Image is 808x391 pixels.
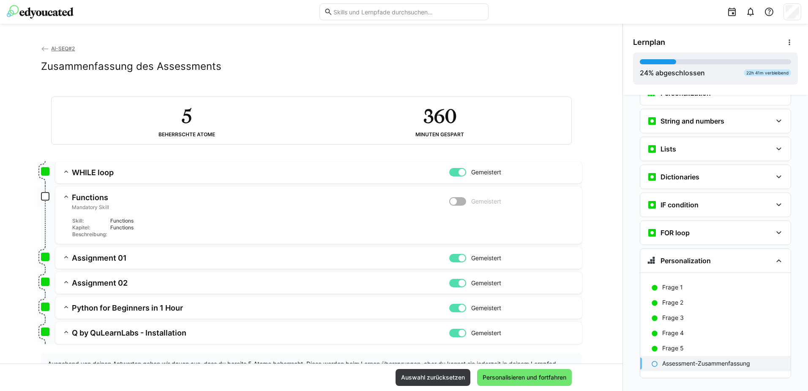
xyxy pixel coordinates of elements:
[471,279,501,287] span: Gemeistert
[661,145,676,153] h3: Lists
[72,303,449,313] h3: Python for Beginners in 1 Hour
[72,278,449,288] h3: Assignment 02
[661,229,690,237] h3: FOR loop
[333,8,484,16] input: Skills und Lernpfade durchsuchen…
[471,254,501,262] span: Gemeistert
[72,204,449,211] span: Mandatory Skill
[662,298,683,307] p: Frage 2
[662,344,684,352] p: Frage 5
[72,193,449,202] h3: Functions
[72,218,107,224] div: Skill:
[400,373,466,382] span: Auswahl zurücksetzen
[423,104,456,128] h2: 360
[182,104,192,128] h2: 5
[72,224,107,231] div: Kapitel:
[640,68,705,78] div: % abgeschlossen
[661,256,711,265] h3: Personalization
[41,60,221,73] h2: Zusammenfassung des Assessments
[158,132,215,138] div: Beherrschte Atome
[72,253,449,263] h3: Assignment 01
[110,218,575,224] div: Functions
[72,168,449,177] h3: WHILE loop
[633,38,665,47] span: Lernplan
[471,168,501,176] span: Gemeistert
[661,201,699,209] h3: IF condition
[661,173,699,181] h3: Dictionaries
[110,224,575,231] div: Functions
[662,283,683,292] p: Frage 1
[471,304,501,312] span: Gemeistert
[72,328,449,338] h3: Q by QuLearnLabs - Installation
[51,45,75,52] span: AI-SEQ#2
[662,329,684,337] p: Frage 4
[481,373,568,382] span: Personalisieren und fortfahren
[744,69,791,76] div: 22h 41m verbleibend
[477,369,572,386] button: Personalisieren und fortfahren
[471,329,501,337] span: Gemeistert
[396,369,470,386] button: Auswahl zurücksetzen
[415,132,464,138] div: Minuten gespart
[471,197,501,206] span: Gemeistert
[662,314,684,322] p: Frage 3
[72,231,107,238] div: Beschreibung:
[41,45,75,52] a: AI-SEQ#2
[640,69,648,77] span: 24
[661,117,724,125] h3: String and numbers
[41,353,582,383] div: Ausgehend von deinen Antworten gehen wir davon aus, dass du bereits 5 Atome beherrscht. Diese wer...
[662,359,750,368] p: Assessment-Zusammenfassung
